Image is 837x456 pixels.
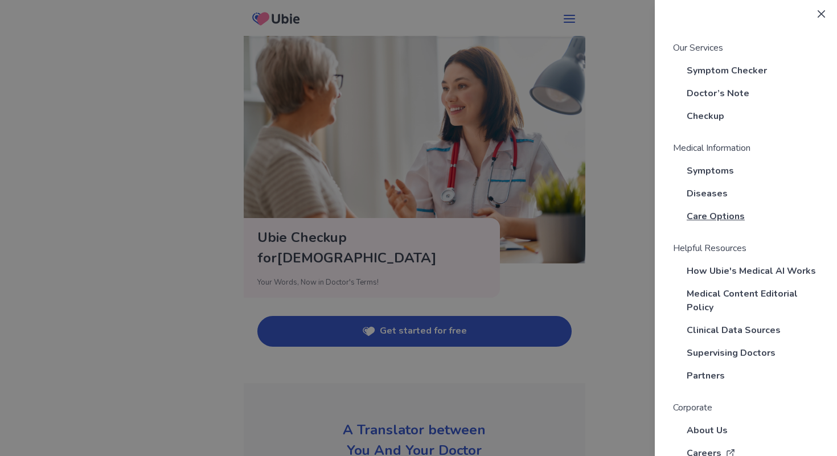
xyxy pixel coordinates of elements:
a: Supervising Doctors [687,346,776,360]
a: Checkup [687,109,724,123]
p: Helpful Resources [673,241,823,255]
a: Symptoms [687,164,734,178]
a: Diseases [687,187,728,200]
a: Clinical Data Sources [687,323,781,337]
a: Medical Content Editorial Policy [687,287,823,314]
p: Corporate [673,401,823,414]
p: Our Services [673,41,823,55]
a: Symptom Checker [687,64,767,77]
button: Close [812,5,830,23]
a: Partners [687,369,725,383]
a: Doctor’s Note [687,87,749,100]
p: Medical Information [673,141,823,155]
a: About Us [687,424,728,437]
a: How Ubie's Medical AI Works [687,264,816,278]
a: Care Options [687,209,745,223]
